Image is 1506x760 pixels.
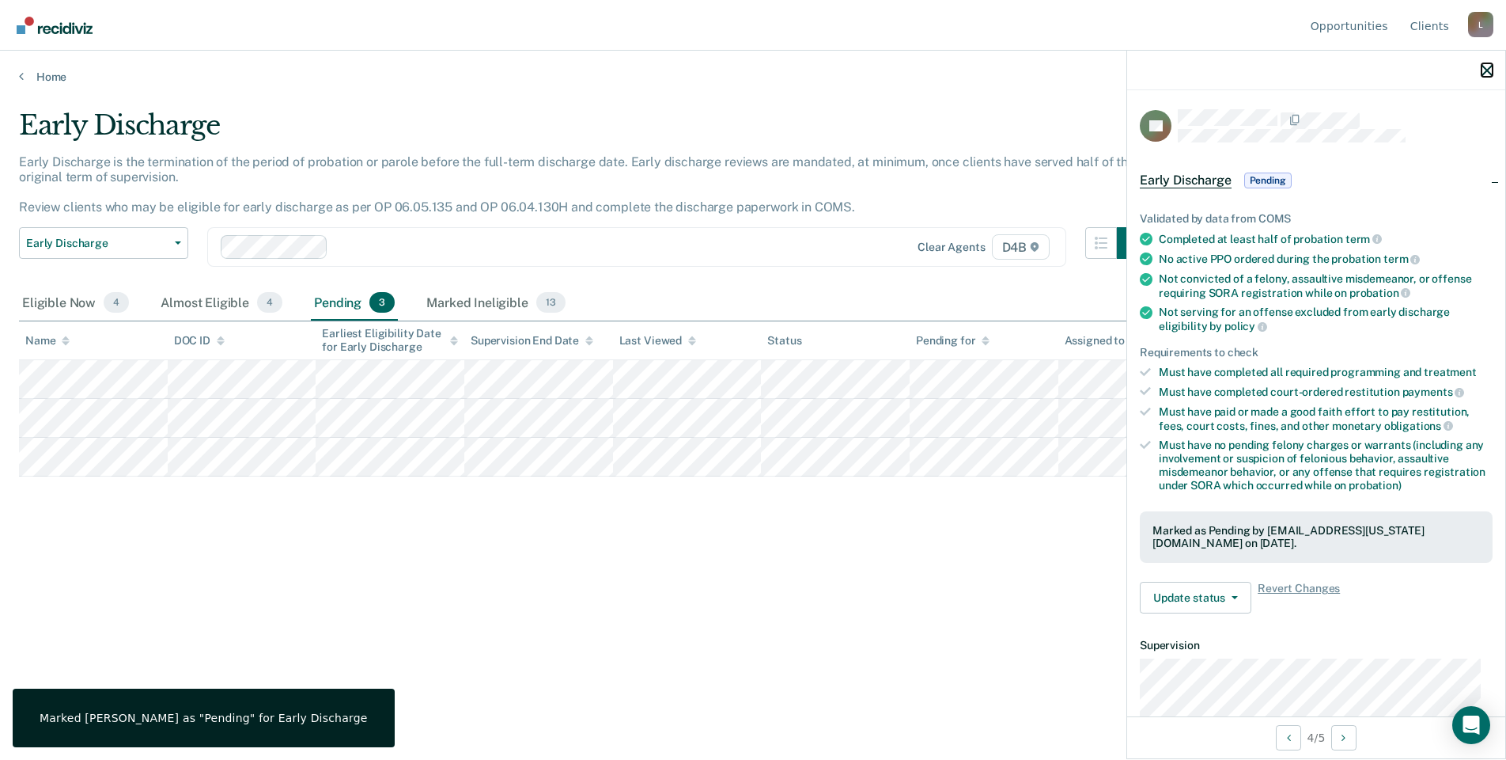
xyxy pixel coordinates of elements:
[1140,173,1232,188] span: Early Discharge
[1159,232,1493,246] div: Completed at least half of probation
[1140,212,1493,226] div: Validated by data from COMS
[1159,439,1493,492] div: Must have no pending felony charges or warrants (including any involvement or suspicion of feloni...
[1468,12,1493,37] div: L
[19,286,132,321] div: Eligible Now
[1383,253,1420,265] span: term
[40,711,368,725] div: Marked [PERSON_NAME] as "Pending" for Early Discharge
[257,292,282,313] span: 4
[1258,582,1340,614] span: Revert Changes
[619,334,696,348] div: Last Viewed
[157,286,286,321] div: Almost Eligible
[1384,420,1453,432] span: obligations
[17,17,93,34] img: Recidiviz
[1349,479,1402,492] span: probation)
[369,292,395,313] span: 3
[1152,524,1480,551] div: Marked as Pending by [EMAIL_ADDRESS][US_STATE][DOMAIN_NAME] on [DATE].
[26,237,168,250] span: Early Discharge
[1159,306,1493,332] div: Not serving for an offense excluded from early discharge eligibility by
[1140,582,1251,614] button: Update status
[19,70,1487,84] a: Home
[1065,334,1139,348] div: Assigned to
[1140,639,1493,652] dt: Supervision
[1224,320,1267,332] span: policy
[918,241,985,254] div: Clear agents
[311,286,398,321] div: Pending
[1424,366,1477,378] span: treatment
[1349,287,1411,299] span: probation
[471,334,593,348] div: Supervision End Date
[1159,405,1493,432] div: Must have paid or made a good faith effort to pay restitution, fees, court costs, fines, and othe...
[423,286,568,321] div: Marked Ineligible
[1159,385,1493,399] div: Must have completed court-ordered restitution
[25,334,70,348] div: Name
[1159,272,1493,299] div: Not convicted of a felony, assaultive misdemeanor, or offense requiring SORA registration while on
[916,334,989,348] div: Pending for
[992,234,1050,260] span: D4B
[1402,386,1465,398] span: payments
[1468,12,1493,37] button: Profile dropdown button
[1276,725,1301,750] button: Previous Opportunity
[322,327,458,354] div: Earliest Eligibility Date for Early Discharge
[174,334,225,348] div: DOC ID
[1140,346,1493,359] div: Requirements to check
[1244,173,1292,188] span: Pending
[1127,716,1505,758] div: 4 / 5
[1127,155,1505,206] div: Early DischargePending
[104,292,129,313] span: 4
[19,109,1148,154] div: Early Discharge
[1345,233,1382,245] span: term
[767,334,801,348] div: Status
[536,292,566,313] span: 13
[1452,706,1490,744] div: Open Intercom Messenger
[1159,252,1493,266] div: No active PPO ordered during the probation
[1159,366,1493,379] div: Must have completed all required programming and
[19,154,1142,215] p: Early Discharge is the termination of the period of probation or parole before the full-term disc...
[1331,725,1357,750] button: Next Opportunity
